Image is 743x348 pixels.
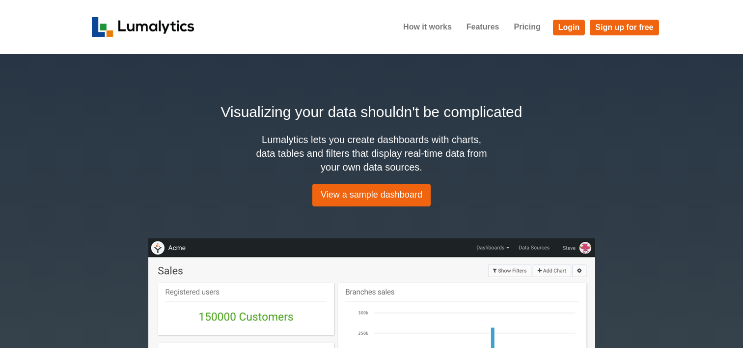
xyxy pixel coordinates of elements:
a: Login [553,20,585,35]
a: Features [459,15,507,39]
img: logo_v2-f34f87db3d4d9f5311d6c47995059ad6168825a3e1eb260e01c8041e89355404.png [92,17,194,37]
h2: Visualizing your data shouldn't be complicated [92,101,652,123]
a: Sign up for free [590,20,659,35]
h4: Lumalytics lets you create dashboards with charts, data tables and filters that display real-time... [254,133,490,174]
a: How it works [396,15,459,39]
a: Pricing [506,15,548,39]
a: View a sample dashboard [312,184,431,206]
